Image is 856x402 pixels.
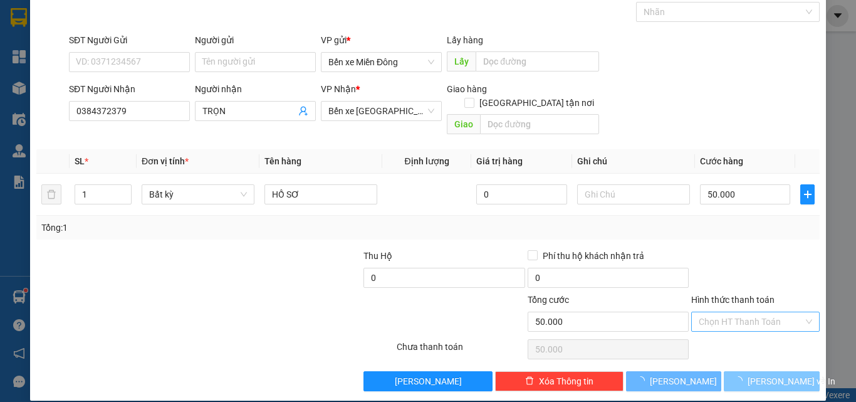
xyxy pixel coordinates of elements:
input: Ghi Chú [577,184,690,204]
span: Bến xe Miền Đông [328,53,434,71]
span: Tổng cước [528,295,569,305]
span: SL [75,156,85,166]
span: Bến xe Quảng Ngãi [328,102,434,120]
span: Bất kỳ [149,185,247,204]
th: Ghi chú [572,149,695,174]
div: VP gửi [321,33,442,47]
span: Lấy [447,51,476,71]
span: Tên hàng [264,156,301,166]
span: [PERSON_NAME] và In [748,374,835,388]
span: Lấy hàng [447,35,483,45]
span: [GEOGRAPHIC_DATA] tận nơi [474,96,599,110]
span: Xóa Thông tin [539,374,593,388]
li: VP Bến xe [GEOGRAPHIC_DATA] [86,68,167,109]
span: user-add [298,106,308,116]
button: [PERSON_NAME] và In [724,371,820,391]
input: VD: Bàn, Ghế [264,184,377,204]
div: SĐT Người Gửi [69,33,190,47]
span: VP Nhận [321,84,356,94]
span: Thu Hộ [363,251,392,261]
span: Phí thu hộ khách nhận trả [538,249,649,263]
div: Người nhận [195,82,316,96]
button: [PERSON_NAME] [363,371,492,391]
button: delete [41,184,61,204]
span: loading [636,376,650,385]
span: Cước hàng [700,156,743,166]
span: Giao hàng [447,84,487,94]
button: deleteXóa Thông tin [495,371,624,391]
span: [PERSON_NAME] [395,374,462,388]
span: delete [525,376,534,386]
li: VP Bến xe Miền Đông [6,68,86,95]
span: loading [734,376,748,385]
input: 0 [476,184,566,204]
span: [PERSON_NAME] [650,374,717,388]
span: Giá trị hàng [476,156,523,166]
span: Đơn vị tính [142,156,189,166]
div: Người gửi [195,33,316,47]
label: Hình thức thanh toán [691,295,775,305]
button: [PERSON_NAME] [626,371,722,391]
button: plus [800,184,815,204]
div: SĐT Người Nhận [69,82,190,96]
div: Tổng: 1 [41,221,331,235]
span: Giao [447,114,480,134]
span: Định lượng [404,156,449,166]
li: Rạng Đông Buslines [6,6,182,53]
span: plus [801,189,814,199]
input: Dọc đường [476,51,599,71]
div: Chưa thanh toán [395,340,526,362]
input: Dọc đường [480,114,599,134]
